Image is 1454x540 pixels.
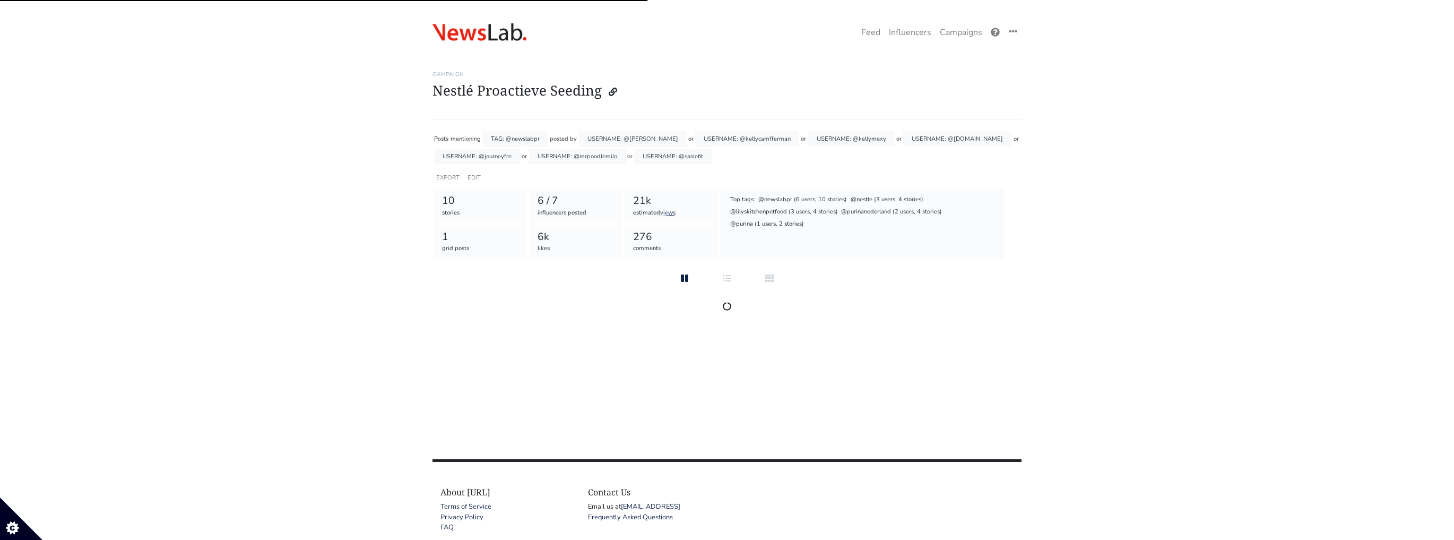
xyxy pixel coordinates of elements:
[451,131,481,147] div: mentioning
[434,131,448,147] div: Posts
[729,207,838,217] div: @lilyskitchenpetfood (3 users, 4 stories)
[660,209,676,217] a: views
[440,522,454,532] a: FAQ
[758,194,848,205] div: @newslabpr (6 users, 10 stories)
[440,512,483,522] a: Privacy Policy
[550,131,568,147] div: posted
[522,149,527,165] div: or
[442,229,519,245] div: 1
[885,22,936,43] a: Influencers
[695,131,799,147] div: USERNAME: @kellycamfferman
[588,487,720,498] h4: Contact Us
[436,174,460,182] a: EXPORT
[442,193,519,209] div: 10
[850,194,924,205] div: @nestle (3 users, 4 stories)
[633,209,710,218] div: estimated
[432,82,1022,102] h1: Nestlé Proactieve Seeding
[570,131,577,147] div: by
[808,131,895,147] div: USERNAME: @kellymexy
[896,131,902,147] div: or
[538,229,615,245] div: 6k
[729,194,756,205] div: Top tags:
[529,149,626,165] div: USERNAME: @mrpoodlemilo
[579,131,687,147] div: USERNAME: @[PERSON_NAME]
[538,193,615,209] div: 6 / 7
[936,22,986,43] a: Campaigns
[482,131,548,147] div: TAG: @newslabpr
[440,487,572,498] h4: About [URL]
[588,512,673,522] a: Frequently Asked Questions
[432,71,1022,78] h6: Campaign
[801,131,806,147] div: or
[634,149,712,165] div: USERNAME: @sasiefit
[440,502,491,511] a: Terms of Service
[633,244,710,253] div: comments
[538,209,615,218] div: influencers posted
[588,502,720,512] div: Email us at
[442,209,519,218] div: stories
[633,193,710,209] div: 21k
[627,149,633,165] div: or
[621,502,680,511] a: [EMAIL_ADDRESS]
[442,244,519,253] div: grid posts
[903,131,1011,147] div: USERNAME: @[DOMAIN_NAME]
[434,149,520,165] div: USERNAME: @journeyfre
[857,22,885,43] a: Feed
[633,229,710,245] div: 276
[841,207,943,217] div: @purinanederland (2 users, 4 stories)
[729,219,804,229] div: @purina (1 users, 2 stories)
[1014,131,1019,147] div: or
[432,23,526,41] img: 08:26:46_1609835206
[688,131,694,147] div: or
[468,174,481,182] a: EDIT
[538,244,615,253] div: likes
